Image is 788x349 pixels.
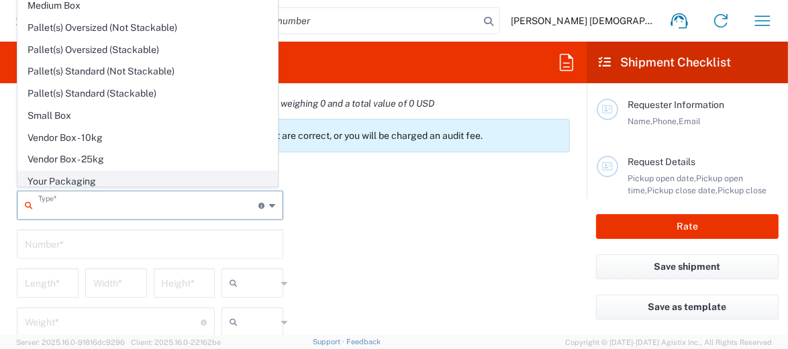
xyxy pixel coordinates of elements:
[628,99,724,110] span: Requester Information
[18,83,277,104] span: Pallet(s) Standard (Stackable)
[16,54,170,70] h2: Desktop Shipment Request
[596,214,779,239] button: Rate
[16,338,125,346] span: Server: 2025.16.0-91816dc9296
[18,171,277,192] span: Your Packaging
[596,295,779,319] button: Save as template
[18,105,277,126] span: Small Box
[7,98,444,109] em: Total shipment is made up of 1 package(s) containing 0 piece(s) weighing 0 and a total value of 0...
[132,8,479,34] input: Shipment, tracking or reference number
[18,128,277,148] span: Vendor Box - 10kg
[599,54,731,70] h2: Shipment Checklist
[58,130,564,142] p: Please ensure your package dimensions and weight are correct, or you will be charged an audit fee.
[18,149,277,170] span: Vendor Box - 25kg
[679,116,701,126] span: Email
[647,197,695,207] span: Department,
[596,254,779,279] button: Save shipment
[628,116,652,126] span: Name,
[511,15,658,27] span: [PERSON_NAME] [DEMOGRAPHIC_DATA]
[565,336,772,348] span: Copyright © [DATE]-[DATE] Agistix Inc., All Rights Reserved
[346,338,381,346] a: Feedback
[628,156,695,167] span: Request Details
[313,338,346,346] a: Support
[652,116,679,126] span: Phone,
[695,197,715,207] span: Task,
[647,185,718,195] span: Pickup close date,
[628,173,696,183] span: Pickup open date,
[131,338,221,346] span: Client: 2025.16.0-22162be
